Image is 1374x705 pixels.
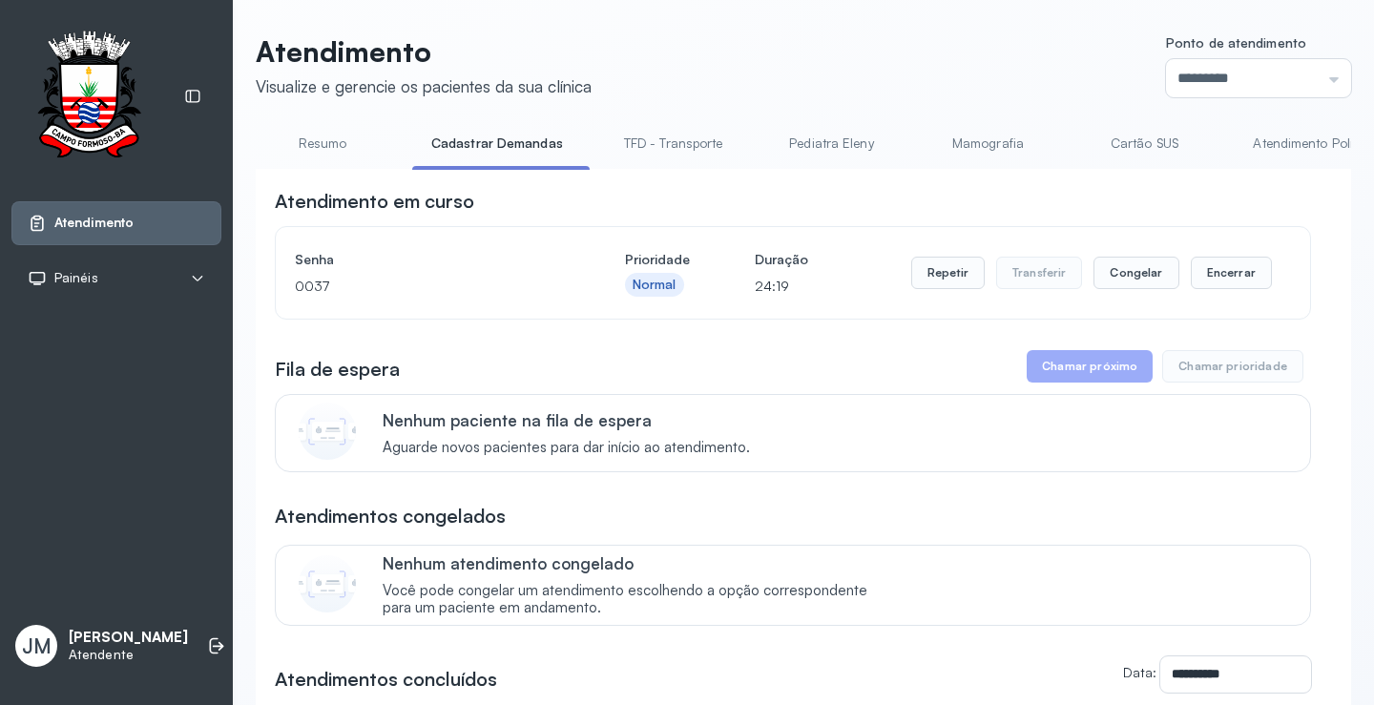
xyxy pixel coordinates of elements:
div: Visualize e gerencie os pacientes da sua clínica [256,76,592,96]
img: Logotipo do estabelecimento [20,31,157,163]
a: Pediatra Eleny [764,128,898,159]
h4: Duração [755,246,808,273]
img: Imagem de CalloutCard [299,555,356,612]
button: Chamar próximo [1027,350,1153,383]
a: Resumo [256,128,389,159]
button: Congelar [1093,257,1178,289]
a: Mamografia [921,128,1054,159]
button: Repetir [911,257,985,289]
button: Encerrar [1191,257,1272,289]
span: Atendimento [54,215,134,231]
p: Atendimento [256,34,592,69]
span: Ponto de atendimento [1166,34,1306,51]
button: Chamar prioridade [1162,350,1303,383]
h4: Prioridade [625,246,690,273]
p: Nenhum paciente na fila de espera [383,410,750,430]
a: Cadastrar Demandas [412,128,582,159]
h3: Atendimentos concluídos [275,666,497,693]
h3: Atendimentos congelados [275,503,506,529]
p: [PERSON_NAME] [69,629,188,647]
button: Transferir [996,257,1083,289]
div: Normal [633,277,677,293]
a: Cartão SUS [1077,128,1211,159]
a: TFD - Transporte [605,128,742,159]
img: Imagem de CalloutCard [299,403,356,460]
h3: Atendimento em curso [275,188,474,215]
p: 24:19 [755,273,808,300]
h3: Fila de espera [275,356,400,383]
a: Atendimento [28,214,205,233]
p: 0037 [295,273,560,300]
span: Aguarde novos pacientes para dar início ao atendimento. [383,439,750,457]
p: Nenhum atendimento congelado [383,553,887,573]
h4: Senha [295,246,560,273]
p: Atendente [69,647,188,663]
label: Data: [1123,664,1156,680]
span: Você pode congelar um atendimento escolhendo a opção correspondente para um paciente em andamento. [383,582,887,618]
span: Painéis [54,270,98,286]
